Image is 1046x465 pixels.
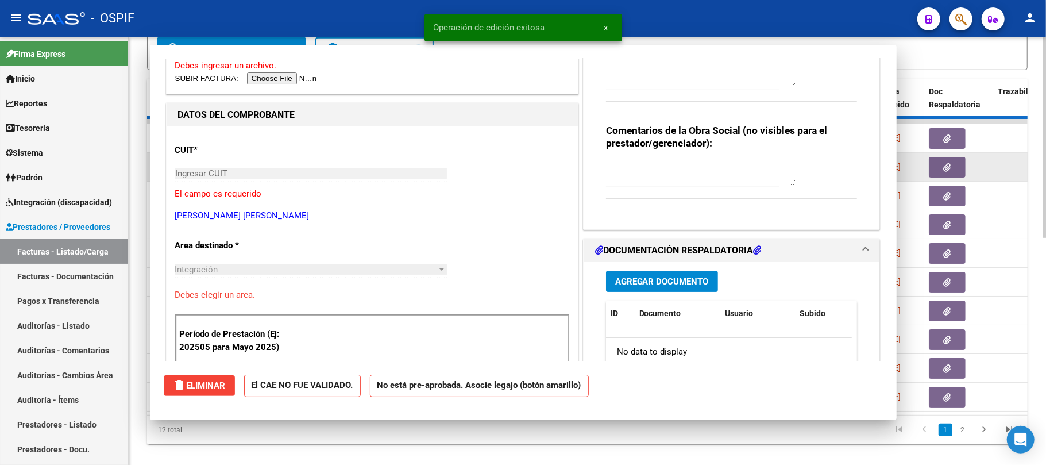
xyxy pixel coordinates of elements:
span: Tesorería [6,122,50,134]
datatable-header-cell: Doc Respaldatoria [924,79,993,130]
datatable-header-cell: Documento [635,301,721,326]
span: Firma Express [6,48,65,60]
p: CUIT [175,144,294,157]
mat-icon: person [1023,11,1037,25]
span: Buscar Comprobante [167,44,281,54]
strong: El CAE NO FUE VALIDADO. [244,375,361,397]
span: Eliminar [173,381,226,391]
mat-icon: search [167,41,181,55]
span: Integración (discapacidad) [6,196,112,209]
div: No data to display [606,338,852,367]
p: [PERSON_NAME] [PERSON_NAME] [175,209,569,222]
p: Período de Prestación (Ej: 202505 para Mayo 2025) [180,328,295,353]
span: x [604,22,608,33]
span: Sistema [6,147,43,159]
mat-icon: delete [173,378,187,392]
datatable-header-cell: Usuario [721,301,796,326]
datatable-header-cell: Fecha Recibido [873,79,924,130]
span: Operación de edición exitosa [434,22,545,33]
span: Usuario [725,309,754,318]
span: Trazabilidad [998,87,1044,96]
strong: DATOS DEL COMPROBANTE [178,109,295,120]
span: Padrón [6,171,43,184]
span: - OSPIF [91,6,134,31]
span: ID [611,309,618,318]
span: Reportes [6,97,47,110]
datatable-header-cell: ID [606,301,635,326]
span: Agregar Documento [615,276,709,287]
div: COMENTARIOS [584,21,880,229]
button: x [595,17,617,38]
span: Integración [175,264,218,275]
h1: DOCUMENTACIÓN RESPALDATORIA [595,244,762,258]
span: Borrar Filtros [326,44,408,54]
span: Prestadores / Proveedores [6,221,110,233]
button: Eliminar [164,375,235,396]
mat-expansion-panel-header: DOCUMENTACIÓN RESPALDATORIA [584,239,880,262]
datatable-header-cell: Subido [796,301,853,326]
p: Debes elegir un area. [175,289,569,302]
p: El campo es requerido [175,187,569,201]
strong: No está pre-aprobada. Asocie legajo (botón amarillo) [370,375,589,397]
p: Debes ingresar un archivo. [175,59,569,72]
span: Doc Respaldatoria [929,87,981,109]
button: Agregar Documento [606,271,718,292]
mat-icon: delete [326,41,339,55]
div: 12 total [147,416,321,444]
mat-icon: menu [9,11,23,25]
div: Open Intercom Messenger [1007,426,1035,454]
span: Subido [800,309,826,318]
p: Area destinado * [175,239,294,252]
strong: Comentarios de la Obra Social (no visibles para el prestador/gerenciador): [606,125,828,149]
span: Documento [639,309,681,318]
span: Inicio [6,72,35,85]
